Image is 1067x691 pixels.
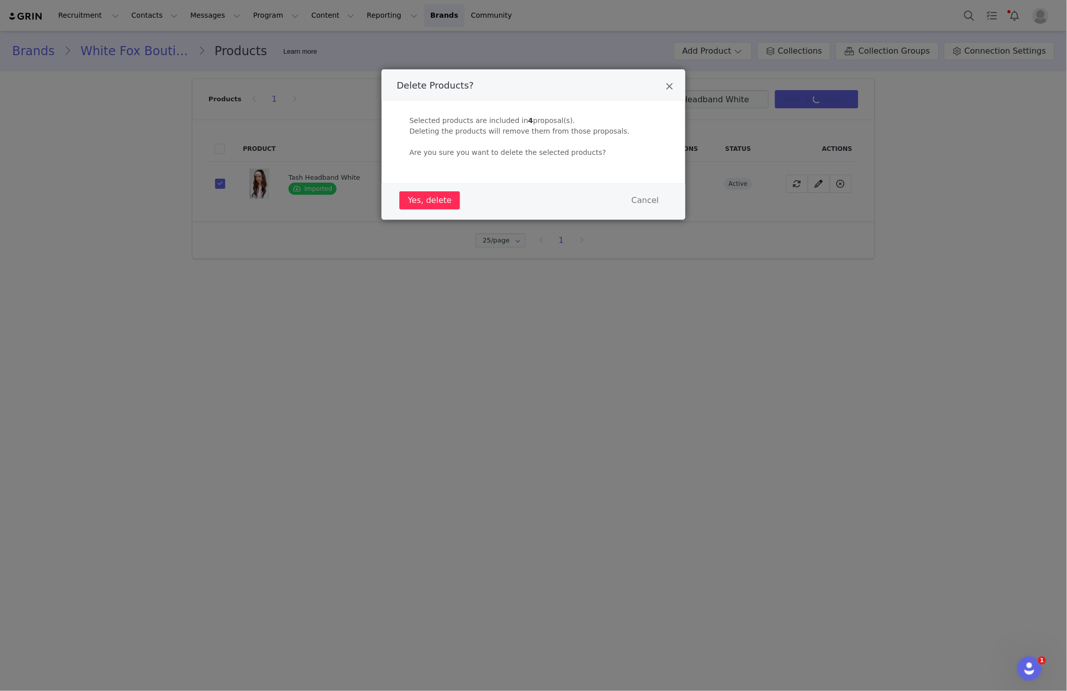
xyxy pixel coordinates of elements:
[399,191,460,210] button: Yes, delete
[1017,657,1042,681] iframe: Intercom live chat
[409,115,658,158] div: Selected products are included in proposal(s). Deleting the products will remove them from those ...
[528,116,533,125] strong: 4
[623,191,668,210] button: Cancel
[1038,657,1046,665] span: 1
[666,82,673,94] button: Close
[382,69,685,220] div: Delete Products?
[397,80,474,91] span: Delete Products?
